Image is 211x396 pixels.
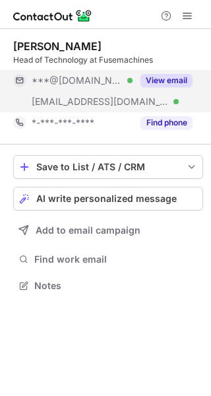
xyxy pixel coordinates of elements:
button: AI write personalized message [13,187,203,211]
button: Find work email [13,250,203,269]
button: Notes [13,277,203,295]
button: Add to email campaign [13,218,203,242]
span: ***@[DOMAIN_NAME] [32,75,123,86]
button: Reveal Button [140,74,193,87]
div: Head of Technology at Fusemachines [13,54,203,66]
span: Add to email campaign [36,225,140,236]
div: Save to List / ATS / CRM [36,162,180,172]
span: [EMAIL_ADDRESS][DOMAIN_NAME] [32,96,169,108]
button: Reveal Button [140,116,193,129]
div: [PERSON_NAME] [13,40,102,53]
img: ContactOut v5.3.10 [13,8,92,24]
span: Notes [34,280,198,292]
span: Find work email [34,253,198,265]
button: save-profile-one-click [13,155,203,179]
span: AI write personalized message [36,193,177,204]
